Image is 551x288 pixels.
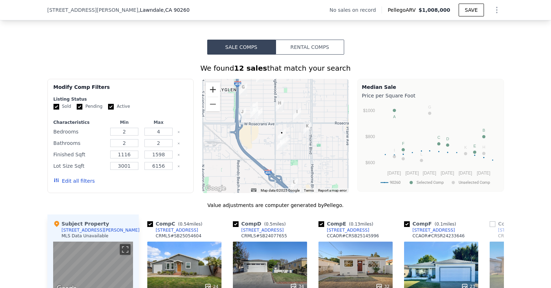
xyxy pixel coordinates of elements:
[177,165,180,168] button: Clear
[318,227,369,233] a: [STREET_ADDRESS]
[241,233,287,239] div: CRMLS # SB24077655
[482,145,485,150] text: H
[120,244,131,255] button: Toggle fullscreen view
[53,150,106,160] div: Finished Sqft
[432,222,459,227] span: ( miles)
[62,233,109,239] div: MLS Data Unavailable
[204,184,228,193] a: Open this area in Google Maps (opens a new window)
[388,6,419,14] span: Pellego ARV
[330,6,382,14] div: No sales on record
[47,63,504,73] div: We found that match your search
[390,181,401,185] text: 90260
[277,138,285,151] div: 4709 W 149th St
[278,129,286,141] div: 14631 Condon Ave
[250,102,258,114] div: 5021 W 141st St
[346,222,376,227] span: ( miles)
[239,84,247,96] div: 5152 W 137th St
[423,171,436,176] text: [DATE]
[413,233,465,239] div: CCAOR # CRSR24233646
[464,145,467,150] text: K
[394,148,395,152] text: I
[53,138,106,148] div: Bathrooms
[147,220,205,227] div: Comp C
[47,6,138,14] span: [STREET_ADDRESS][PERSON_NAME]
[459,181,490,185] text: Unselected Comp
[419,7,450,13] span: $1,008,000
[261,188,300,192] span: Map data ©2025 Google
[206,97,220,111] button: Zoom out
[281,136,289,148] div: 4630 W 148th St
[53,127,106,137] div: Bedrooms
[164,7,190,13] span: , CA 90260
[234,64,267,72] strong: 12 sales
[108,120,140,125] div: Min
[53,96,188,102] div: Listing Status
[437,136,440,140] text: C
[241,227,284,233] div: [STREET_ADDRESS]
[175,222,205,227] span: ( miles)
[156,227,198,233] div: [STREET_ADDRESS]
[436,222,443,227] span: 0.1
[351,222,360,227] span: 0.13
[138,6,190,14] span: , Lawndale
[53,103,71,110] label: Sold
[53,220,109,227] div: Subject Property
[417,181,444,185] text: Selected Comp
[207,40,276,55] button: Sale Comps
[318,188,347,192] a: Report a map error
[490,227,541,233] a: [STREET_ADDRESS]
[420,152,422,156] text: L
[440,171,454,176] text: [DATE]
[266,222,272,227] span: 0.5
[177,142,180,145] button: Clear
[53,177,95,185] button: Edit all filters
[477,171,490,176] text: [DATE]
[233,220,289,227] div: Comp D
[108,104,114,110] input: Active
[393,115,396,119] text: A
[290,178,298,191] div: 15635 Wharff Ln
[77,104,82,110] input: Pending
[156,233,201,239] div: CRMLS # SB25054604
[53,161,106,171] div: Lot Size Sqft
[304,188,314,192] a: Terms (opens in new tab)
[498,227,541,233] div: [STREET_ADDRESS]
[53,120,106,125] div: Characteristics
[47,202,504,209] div: Value adjustments are computer generated by Pellego .
[405,171,419,176] text: [DATE]
[365,160,375,165] text: $600
[77,103,102,110] label: Pending
[362,84,499,91] div: Median Sale
[143,120,174,125] div: Max
[362,101,499,190] svg: A chart.
[108,103,130,110] label: Active
[177,131,180,133] button: Clear
[53,104,59,110] input: Sold
[204,184,228,193] img: Google
[62,227,140,233] div: [STREET_ADDRESS][PERSON_NAME]
[413,227,455,233] div: [STREET_ADDRESS]
[250,106,258,118] div: 5017 W 142nd St
[147,227,198,233] a: [STREET_ADDRESS]
[387,171,401,176] text: [DATE]
[53,84,188,96] div: Modify Comp Filters
[498,233,544,239] div: CRMLS # SB25028502
[428,105,431,109] text: G
[276,100,284,112] div: 4748 W 140th St
[327,233,379,239] div: CCAOR # CRSB25145996
[233,227,284,233] a: [STREET_ADDRESS]
[293,108,301,120] div: 4550 W 142nd St
[255,108,262,120] div: 4930 W 142nd St
[180,222,189,227] span: 0.54
[261,222,289,227] span: ( miles)
[490,3,504,17] button: Show Options
[363,108,375,113] text: $1000
[459,4,484,16] button: SAVE
[251,188,256,192] button: Keyboard shortcuts
[482,128,485,132] text: B
[318,220,376,227] div: Comp E
[458,171,472,176] text: [DATE]
[404,227,455,233] a: [STREET_ADDRESS]
[238,108,246,120] div: 5162 W 142nd St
